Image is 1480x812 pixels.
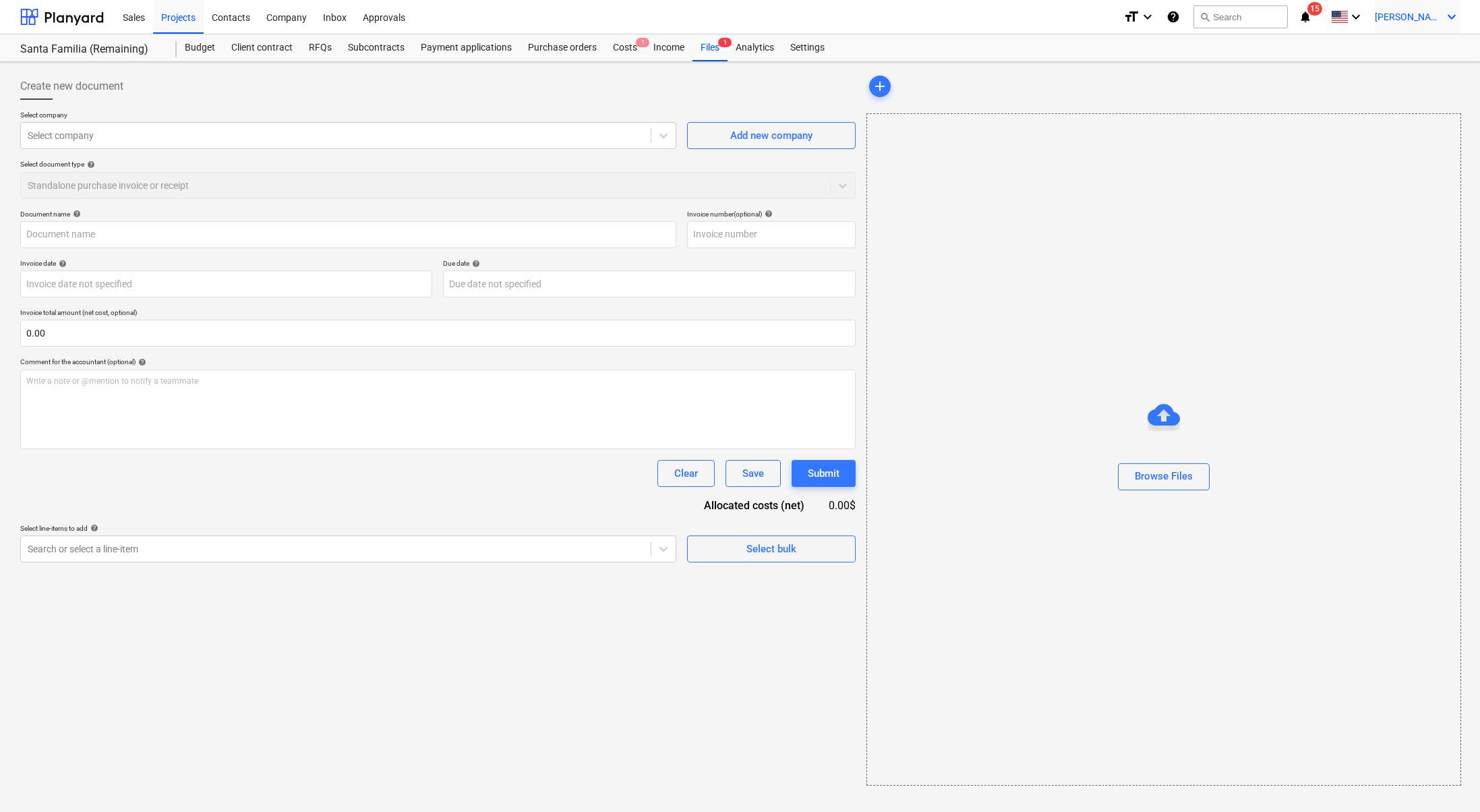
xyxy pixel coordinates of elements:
p: Select company [20,111,676,122]
span: [PERSON_NAME] [1375,11,1442,22]
a: Settings [782,34,833,61]
button: Search [1193,5,1288,28]
span: 15 [1307,2,1322,16]
input: Document name [20,221,676,248]
p: Invoice total amount (net cost, optional) [20,308,856,320]
span: help [84,161,95,169]
a: Budget [177,34,223,61]
div: Submit [808,465,839,482]
span: search [1200,11,1210,22]
span: help [469,260,480,268]
div: Select bulk [746,540,796,558]
a: Income [645,34,692,61]
div: Invoice number (optional) [687,210,856,219]
a: Purchase orders [520,34,605,61]
div: Allocated costs (net) [680,498,826,513]
button: Clear [657,460,715,487]
span: help [136,358,146,366]
button: Select bulk [687,535,856,562]
div: 0.00$ [826,498,856,513]
button: Add new company [687,122,856,149]
div: Widget de chat [1413,747,1480,812]
span: help [70,210,81,218]
span: 1 [636,38,649,47]
div: Select line-items to add [20,524,676,533]
span: Create new document [20,78,123,94]
div: Save [742,465,764,482]
i: notifications [1299,9,1312,25]
input: Invoice date not specified [20,270,432,297]
input: Invoice number [687,221,856,248]
div: Costs [605,34,645,61]
a: Payment applications [413,34,520,61]
span: help [56,260,67,268]
a: Analytics [728,34,782,61]
span: help [88,524,98,532]
a: Client contract [223,34,301,61]
div: Add new company [730,127,812,144]
div: Invoice date [20,259,432,268]
iframe: Chat Widget [1413,747,1480,812]
button: Submit [792,460,856,487]
span: help [762,210,773,218]
i: keyboard_arrow_down [1444,9,1460,25]
div: Santa Familia (Remaining) [20,42,160,57]
span: add [872,78,888,94]
i: Knowledge base [1166,9,1180,25]
input: Invoice total amount (net cost, optional) [20,320,856,347]
button: Browse Files [1118,463,1210,490]
div: Browse Files [1135,467,1193,485]
div: Files [692,34,728,61]
div: Comment for the accountant (optional) [20,357,856,366]
span: 1 [718,38,732,47]
div: Browse Files [866,113,1461,786]
button: Save [726,460,781,487]
a: Files1 [692,34,728,61]
div: Select document type [20,160,856,169]
i: keyboard_arrow_down [1139,9,1156,25]
div: Document name [20,210,676,219]
div: Due date [443,259,855,268]
div: Clear [674,465,698,482]
input: Due date not specified [443,270,855,297]
a: Subcontracts [340,34,413,61]
a: Costs1 [605,34,645,61]
i: format_size [1123,9,1139,25]
a: RFQs [301,34,340,61]
i: keyboard_arrow_down [1348,9,1364,25]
